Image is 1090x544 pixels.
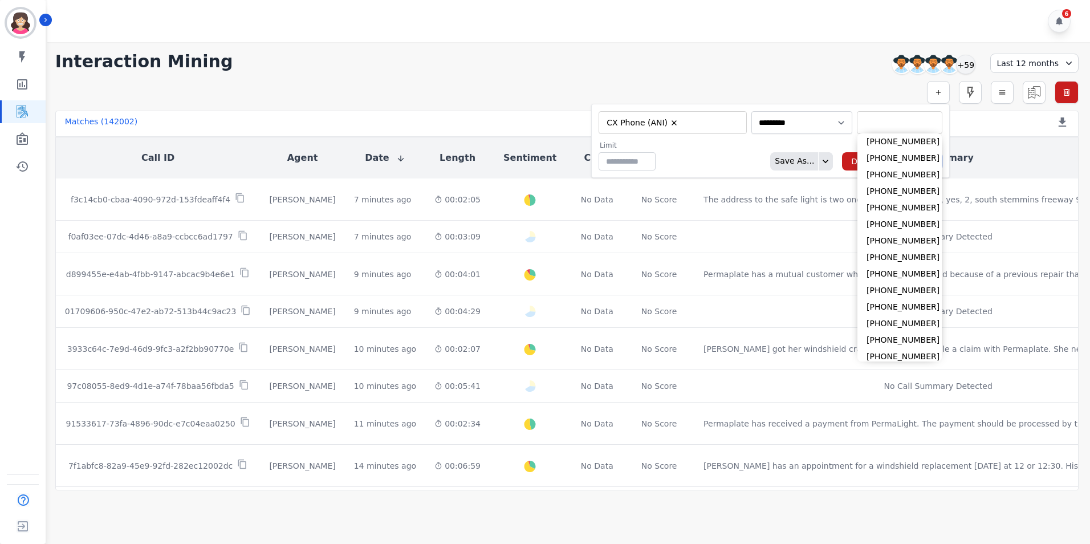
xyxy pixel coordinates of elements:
button: Delete [842,152,886,170]
div: 7 minutes ago [354,194,412,205]
p: 3933c64c-7e9d-46d9-9fc3-a2f2bb90770e [67,343,234,355]
div: 10 minutes ago [354,343,416,355]
p: d899455e-e4ab-4fbb-9147-abcac9b4e6e1 [66,269,235,280]
div: [PERSON_NAME] [269,194,335,205]
button: CSAT [584,151,610,165]
div: No Data [579,231,615,242]
div: No Data [579,418,615,429]
button: Remove CX Phone (ANI) [670,119,678,127]
div: +59 [956,55,975,74]
li: [PHONE_NUMBER] [857,332,942,348]
div: No Data [579,343,615,355]
div: 14 minutes ago [354,460,416,472]
div: 6 [1062,9,1071,18]
div: [PERSON_NAME] [269,231,335,242]
div: No Score [641,194,677,205]
div: Last 12 months [990,54,1079,73]
ul: selected options [601,116,739,129]
button: Length [440,151,475,165]
div: Save As... [770,152,814,170]
div: 00:03:09 [434,231,481,242]
li: [PHONE_NUMBER] [857,233,942,249]
div: [PERSON_NAME] [269,460,335,472]
li: [PHONE_NUMBER] [857,183,942,200]
li: CX Phone (ANI) [603,117,682,128]
div: 7 minutes ago [354,231,412,242]
div: [PERSON_NAME] [269,343,335,355]
div: No Data [579,380,615,392]
div: No Data [579,269,615,280]
li: [PHONE_NUMBER] [857,133,942,150]
p: f3c14cb0-cbaa-4090-972d-153fdeaff4f4 [71,194,230,205]
button: Agent [287,151,318,165]
ul: selected options [860,117,939,129]
label: Limit [600,141,656,150]
div: No Score [641,380,677,392]
div: No Score [641,306,677,317]
div: 00:02:34 [434,418,481,429]
button: Date [365,151,405,165]
li: [PHONE_NUMBER] [857,150,942,167]
p: 01709606-950c-47e2-ab72-513b44c9ac23 [65,306,237,317]
div: 00:05:41 [434,380,481,392]
div: No Data [579,194,615,205]
li: [PHONE_NUMBER] [857,216,942,233]
div: No Score [641,269,677,280]
li: [PHONE_NUMBER] [857,348,942,365]
div: 00:04:29 [434,306,481,317]
div: No Score [641,418,677,429]
div: 00:04:01 [434,269,481,280]
div: 10 minutes ago [354,380,416,392]
li: [PHONE_NUMBER] [857,315,942,332]
div: 00:02:07 [434,343,481,355]
div: 11 minutes ago [354,418,416,429]
div: No Data [579,306,615,317]
img: Bordered avatar [7,9,34,36]
button: Call ID [141,151,174,165]
p: 97c08055-8ed9-4d1e-a74f-78baa56fbda5 [67,380,234,392]
div: No Score [641,231,677,242]
p: f0af03ee-07dc-4d46-a8a9-ccbcc6ad1797 [68,231,233,242]
p: 7f1abfc8-82a9-45e9-92fd-282ec12002dc [68,460,233,472]
div: No Data [579,460,615,472]
div: [PERSON_NAME] [269,380,335,392]
div: [PERSON_NAME] [269,418,335,429]
li: [PHONE_NUMBER] [857,266,942,282]
div: Matches ( 142002 ) [65,116,137,132]
div: 00:06:59 [434,460,481,472]
li: [PHONE_NUMBER] [857,282,942,299]
li: [PHONE_NUMBER] [857,249,942,266]
li: [PHONE_NUMBER] [857,299,942,315]
li: [PHONE_NUMBER] [857,200,942,216]
div: No Score [641,460,677,472]
div: [PERSON_NAME] [269,269,335,280]
button: Call Summary [902,151,973,165]
div: 9 minutes ago [354,306,412,317]
div: 00:02:05 [434,194,481,205]
button: Sentiment [503,151,556,165]
div: [PERSON_NAME] [269,306,335,317]
p: 91533617-73fa-4896-90dc-e7c04eaa0250 [66,418,235,429]
li: [PHONE_NUMBER] [857,167,942,183]
div: No Score [641,343,677,355]
h1: Interaction Mining [55,51,233,72]
div: 9 minutes ago [354,269,412,280]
